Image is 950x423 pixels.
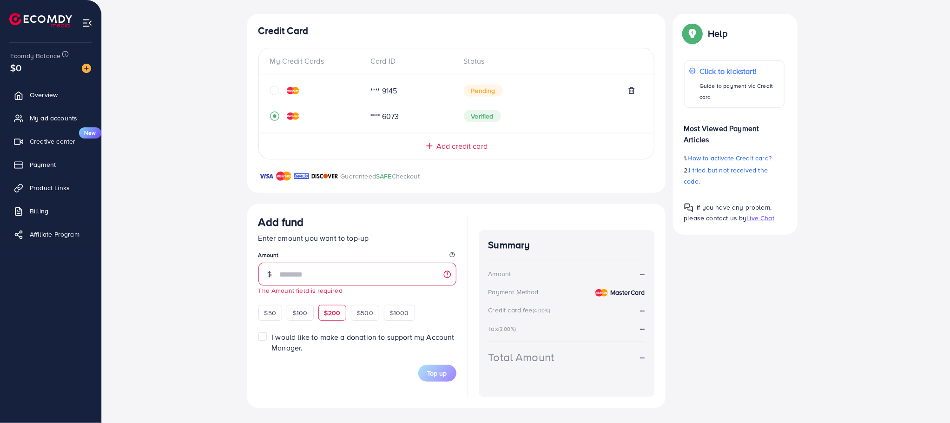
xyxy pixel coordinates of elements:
[30,137,75,146] span: Creative center
[436,141,488,152] span: Add credit card
[271,332,454,353] span: I would like to make a donation to support my Account Manager.
[294,171,309,182] img: brand
[684,203,772,223] span: If you have any problem, please contact us by
[640,269,645,279] strong: --
[640,352,645,363] strong: --
[390,308,409,317] span: $1000
[699,66,779,77] p: Click to kickstart!
[488,305,554,315] div: Credit card fee
[456,56,643,66] div: Status
[610,288,645,297] strong: MasterCard
[708,28,728,39] p: Help
[684,165,785,187] p: 2.
[30,90,58,99] span: Overview
[640,305,645,315] strong: --
[258,171,274,182] img: brand
[311,171,338,182] img: brand
[293,308,308,317] span: $100
[82,18,92,28] img: menu
[10,61,21,74] span: $0
[428,369,447,378] span: Top up
[258,215,304,229] h3: Add fund
[684,165,768,186] span: I tried but not received the code.
[258,232,456,244] p: Enter amount you want to top-up
[488,287,539,297] div: Payment Method
[464,85,503,97] span: Pending
[30,160,56,169] span: Payment
[595,289,608,297] img: credit
[747,213,774,223] span: Live Chat
[7,155,94,174] a: Payment
[270,86,279,95] svg: circle
[488,239,645,251] h4: Summary
[30,113,77,123] span: My ad accounts
[287,87,299,94] img: credit
[258,251,456,263] legend: Amount
[258,286,343,295] small: The Amount field is required
[264,308,276,317] span: $50
[7,225,94,244] a: Affiliate Program
[30,183,70,192] span: Product Links
[258,25,654,37] h4: Credit Card
[7,86,94,104] a: Overview
[82,64,91,73] img: image
[357,308,373,317] span: $500
[376,172,392,181] span: SAFE
[488,324,519,333] div: Tax
[287,112,299,120] img: credit
[363,56,456,66] div: Card ID
[684,25,701,42] img: Popup guide
[7,202,94,220] a: Billing
[533,307,550,314] small: (4.00%)
[79,127,101,139] span: New
[684,115,785,145] p: Most Viewed Payment Articles
[418,365,456,382] button: Top up
[270,112,279,121] svg: record circle
[684,203,693,212] img: Popup guide
[498,325,516,333] small: (3.00%)
[699,80,779,103] p: Guide to payment via Credit card
[276,171,291,182] img: brand
[7,132,94,151] a: Creative centerNew
[688,153,772,163] span: How to activate Credit card?
[270,56,363,66] div: My Credit Cards
[324,308,341,317] span: $200
[910,381,943,416] iframe: Chat
[9,13,72,27] img: logo
[464,110,501,122] span: Verified
[640,323,645,333] strong: --
[684,152,785,164] p: 1.
[30,230,79,239] span: Affiliate Program
[341,171,420,182] p: Guaranteed Checkout
[30,206,48,216] span: Billing
[488,269,511,278] div: Amount
[7,178,94,197] a: Product Links
[10,51,60,60] span: Ecomdy Balance
[7,109,94,127] a: My ad accounts
[488,349,554,365] div: Total Amount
